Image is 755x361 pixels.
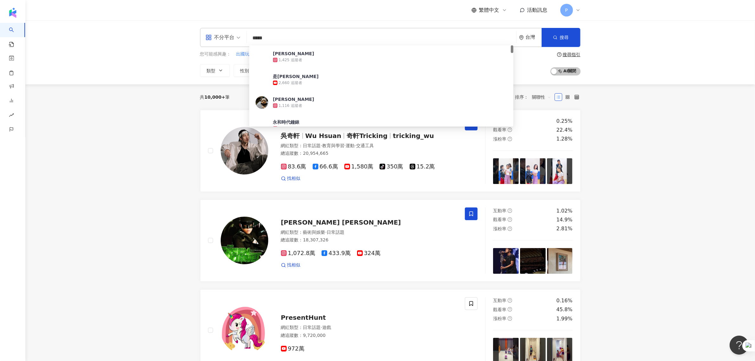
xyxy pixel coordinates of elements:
div: 2.81% [556,225,573,232]
img: KOL Avatar [256,50,268,63]
button: 搜尋 [542,28,580,47]
span: 類型 [207,68,216,73]
div: 搜尋指引 [563,52,581,57]
span: 找相似 [287,262,301,268]
span: · [344,143,346,148]
a: search [9,23,22,48]
span: 觀看率 [493,307,506,312]
div: 1.28% [556,135,573,142]
span: 藝術與娛樂 [303,230,325,235]
div: 台灣 [526,35,542,40]
img: post-image [520,158,546,184]
div: 總追蹤數 ： 20,954,665 [281,150,458,157]
span: 教育與學習 [322,143,344,148]
div: 排序： [515,92,555,102]
span: 972萬 [281,345,304,352]
span: question-circle [508,217,512,222]
span: question-circle [557,52,562,57]
span: 1,072.8萬 [281,250,316,257]
div: 0.25% [556,118,573,125]
a: 找相似 [281,175,301,182]
img: KOL Avatar [221,127,268,174]
img: KOL Avatar [256,73,268,86]
img: post-image [547,248,573,274]
div: 1.99% [556,315,573,322]
span: PresentHunt [281,314,326,321]
img: post-image [493,158,519,184]
span: 15.2萬 [410,163,435,170]
div: 永和時代鐘錶 [273,119,300,125]
span: · [355,143,356,148]
button: 類型 [200,64,230,77]
span: 324萬 [357,250,381,257]
div: 22.4% [556,127,573,134]
div: 不分平台 [205,32,235,43]
span: 漲粉率 [493,136,506,141]
span: 350萬 [380,163,403,170]
div: [PERSON_NAME] [273,50,314,57]
div: 總追蹤數 ： 18,307,326 [281,237,458,243]
span: · [321,143,322,148]
span: 10,000+ [205,95,225,100]
span: 日常話題 [303,325,321,330]
div: 1,425 追蹤者 [279,57,302,63]
button: 出國玩 [236,51,250,58]
div: 網紅類型 ： [281,229,458,236]
span: 運動 [346,143,355,148]
div: 1,116 追蹤者 [279,103,302,108]
span: · [321,325,322,330]
span: question-circle [508,208,512,213]
img: KOL Avatar [221,306,268,354]
span: 互動率 [493,298,506,303]
span: 1,580萬 [344,163,374,170]
span: 觀看率 [493,217,506,222]
img: KOL Avatar [256,119,268,132]
span: 活動訊息 [527,7,548,13]
span: rise [9,109,14,123]
span: 漲粉率 [493,316,506,321]
span: question-circle [508,298,512,303]
span: question-circle [508,128,512,132]
img: KOL Avatar [221,217,268,264]
span: 日常話題 [327,230,344,235]
span: 日常話題 [303,143,321,148]
div: 總追蹤數 ： 9,720,000 [281,332,458,339]
div: [PERSON_NAME] [273,96,314,102]
span: 搜尋 [560,35,569,40]
span: 您可能感興趣： [200,51,231,57]
span: environment [519,35,524,40]
div: 1,412 追蹤者 [279,126,302,131]
img: logo icon [8,8,18,18]
div: 14.9% [556,216,573,223]
span: 交通工具 [356,143,374,148]
div: 網紅類型 ： [281,325,458,331]
span: [PERSON_NAME] [PERSON_NAME] [281,219,401,226]
img: post-image [493,248,519,274]
div: 網紅類型 ： [281,143,458,149]
span: 83.6萬 [281,163,306,170]
span: 吳奇軒 [281,132,300,140]
span: P [565,7,568,14]
span: 觀看率 [493,127,506,132]
span: 433.9萬 [322,250,351,257]
span: question-circle [508,307,512,312]
span: question-circle [508,226,512,231]
iframe: Help Scout Beacon - Open [730,336,749,355]
span: 奇軒Tricking [347,132,387,140]
span: 繁體中文 [479,7,499,14]
span: 漲粉率 [493,226,506,231]
span: 找相似 [287,175,301,182]
div: 45.8% [556,306,573,313]
div: 是[PERSON_NAME] [273,73,319,80]
span: question-circle [508,316,512,321]
div: 2,660 追蹤者 [279,80,302,86]
span: 66.6萬 [313,163,338,170]
span: 出國玩 [236,51,250,57]
span: tricking_wu [393,132,434,140]
span: · [325,230,327,235]
span: 性別 [240,68,249,73]
span: Wu Hsuan [305,132,342,140]
img: post-image [547,158,573,184]
button: 性別 [234,64,264,77]
span: appstore [205,34,212,41]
